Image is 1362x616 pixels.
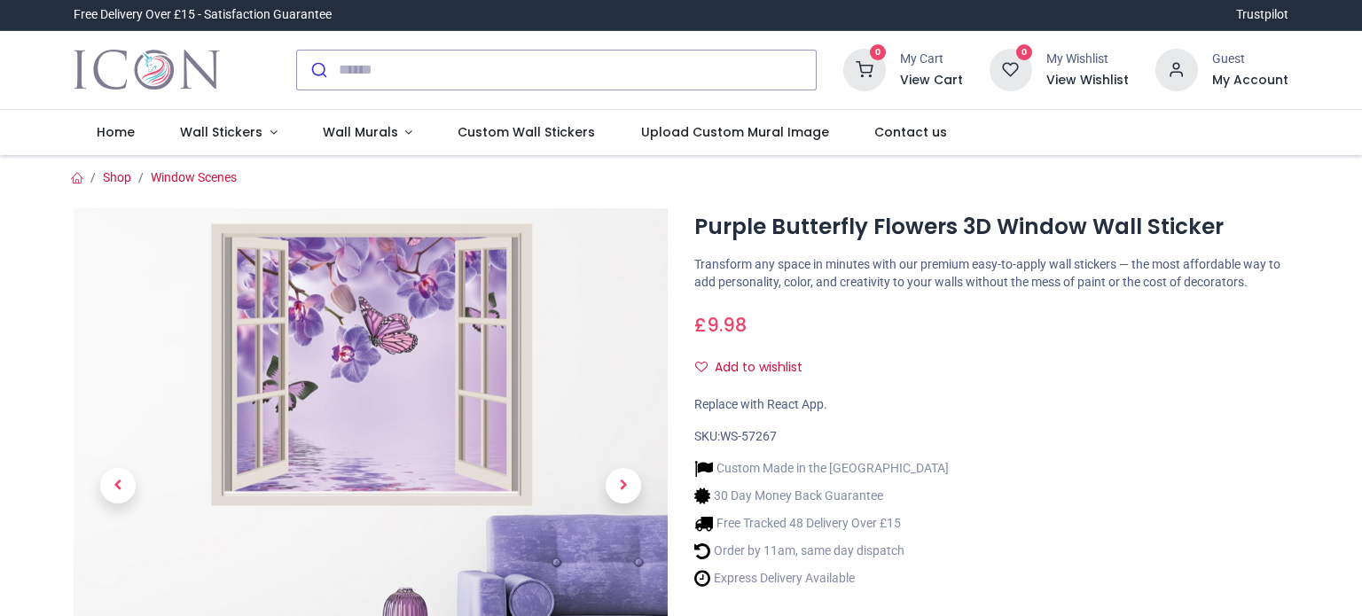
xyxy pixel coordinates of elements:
div: My Cart [900,51,963,68]
div: Guest [1212,51,1288,68]
span: Upload Custom Mural Image [641,123,829,141]
a: Logo of Icon Wall Stickers [74,45,220,95]
a: Window Scenes [151,170,237,184]
a: Trustpilot [1236,6,1288,24]
span: £ [694,312,747,338]
div: Replace with React App. [694,396,1288,414]
span: WS-57267 [720,429,777,443]
li: Express Delivery Available [694,569,949,588]
a: My Account [1212,72,1288,90]
span: Wall Stickers [180,123,262,141]
li: Free Tracked 48 Delivery Over £15 [694,514,949,533]
span: Contact us [874,123,947,141]
a: Wall Murals [300,110,435,156]
a: Wall Stickers [157,110,300,156]
sup: 0 [1016,44,1033,61]
li: Custom Made in the [GEOGRAPHIC_DATA] [694,459,949,478]
i: Add to wishlist [695,361,708,373]
a: View Wishlist [1046,72,1129,90]
sup: 0 [870,44,887,61]
p: Transform any space in minutes with our premium easy-to-apply wall stickers — the most affordable... [694,256,1288,291]
span: Wall Murals [323,123,398,141]
div: Free Delivery Over £15 - Satisfaction Guarantee [74,6,332,24]
li: Order by 11am, same day dispatch [694,542,949,560]
button: Add to wishlistAdd to wishlist [694,353,818,383]
h1: Purple Butterfly Flowers 3D Window Wall Sticker [694,212,1288,242]
a: View Cart [900,72,963,90]
span: Next [606,468,641,503]
img: Icon Wall Stickers [74,45,220,95]
li: 30 Day Money Back Guarantee [694,487,949,505]
a: 0 [843,61,886,75]
button: Submit [297,51,339,90]
div: My Wishlist [1046,51,1129,68]
span: Home [97,123,135,141]
span: Custom Wall Stickers [458,123,595,141]
a: Shop [103,170,131,184]
div: SKU: [694,428,1288,446]
span: Previous [100,468,136,503]
span: 9.98 [707,312,747,338]
a: 0 [990,61,1032,75]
